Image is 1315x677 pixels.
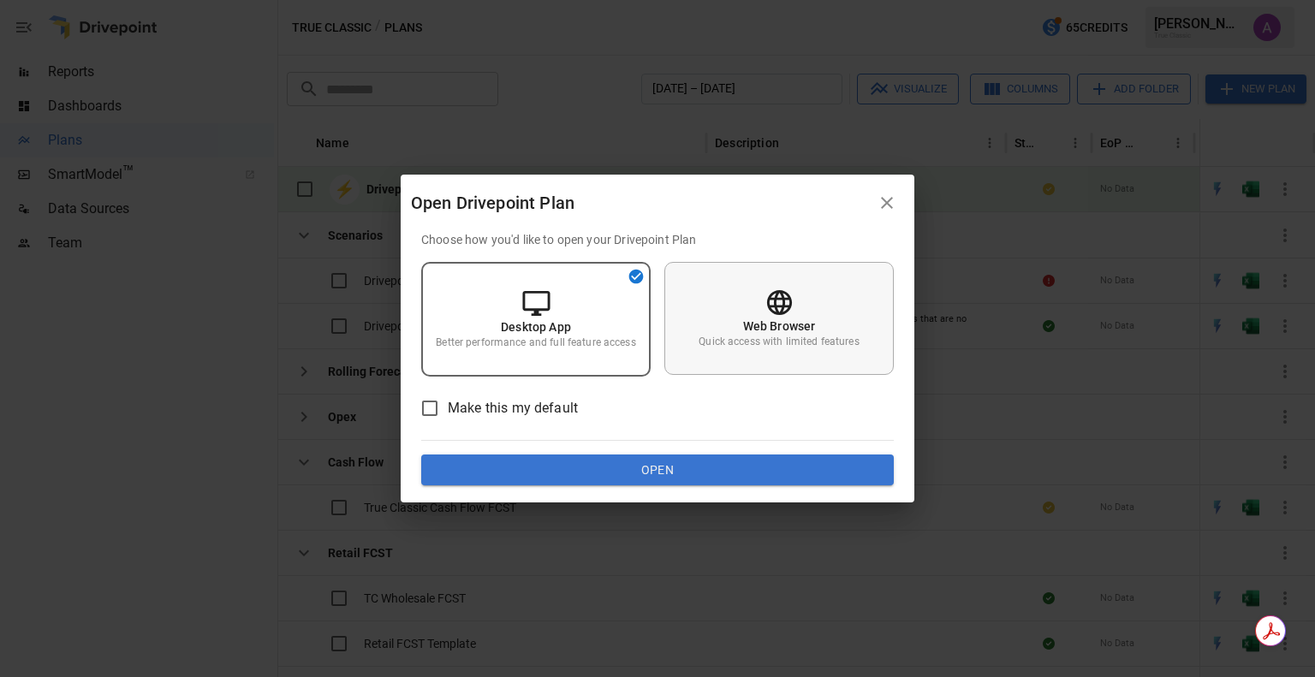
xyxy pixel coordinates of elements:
p: Desktop App [501,318,571,336]
p: Better performance and full feature access [436,336,635,350]
span: Make this my default [448,398,578,419]
div: Open Drivepoint Plan [411,189,870,217]
p: Quick access with limited features [699,335,859,349]
p: Web Browser [743,318,816,335]
p: Choose how you'd like to open your Drivepoint Plan [421,231,894,248]
button: Open [421,454,894,485]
